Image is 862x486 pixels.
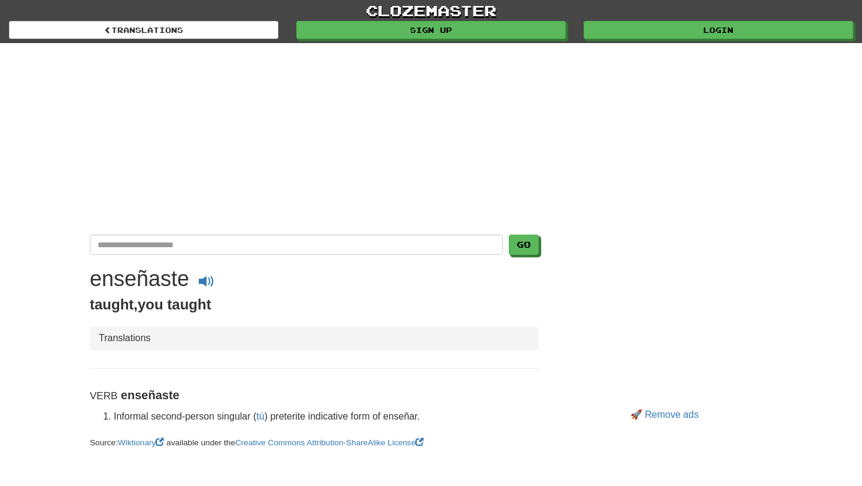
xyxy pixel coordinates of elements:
span: taught [90,296,133,312]
a: Wiktionary [118,438,166,447]
iframe: Advertisement [90,55,772,223]
li: Informal second-person singular ( ) preterite indicative form of enseñar. [114,410,539,424]
small: Verb [90,390,117,402]
small: Source: available under the [90,438,424,447]
a: Login [584,21,853,39]
span: you taught [138,296,211,312]
a: Translations [9,21,278,39]
button: Go [509,235,539,255]
button: Play audio enseñaste [192,272,221,294]
strong: enseñaste [121,388,180,402]
a: tú [256,411,264,421]
a: Creative Commons Attribution-ShareAlike License [235,438,424,447]
a: 🚀 Remove ads [630,409,699,420]
h1: enseñaste [90,266,189,291]
li: Translations [99,332,151,345]
p: , [90,294,539,315]
input: Translate Spanish-English [90,235,503,255]
iframe: Advertisement [557,235,772,402]
a: Sign up [296,21,566,39]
